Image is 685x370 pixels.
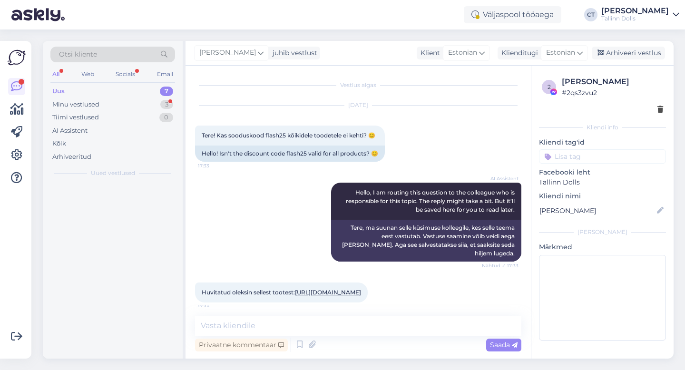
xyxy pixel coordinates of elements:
[539,137,666,147] p: Kliendi tag'id
[584,8,597,21] div: CT
[562,88,663,98] div: # 2qs3zvu2
[52,113,99,122] div: Tiimi vestlused
[539,228,666,236] div: [PERSON_NAME]
[202,132,375,139] span: Tere! Kas sooduskood flash25 kõikidele toodetele ei kehti? 😊
[498,48,538,58] div: Klienditugi
[562,76,663,88] div: [PERSON_NAME]
[539,123,666,132] div: Kliendi info
[52,126,88,136] div: AI Assistent
[198,162,234,169] span: 17:33
[160,100,173,109] div: 3
[483,175,519,182] span: AI Assistent
[592,47,665,59] div: Arhiveeri vestlus
[160,87,173,96] div: 7
[155,68,175,80] div: Email
[548,83,551,90] span: 2
[546,48,575,58] span: Estonian
[195,81,521,89] div: Vestlus algas
[601,7,679,22] a: [PERSON_NAME]Tallinn Dolls
[295,289,361,296] a: [URL][DOMAIN_NAME]
[198,303,234,310] span: 17:34
[539,242,666,252] p: Märkmed
[159,113,173,122] div: 0
[8,49,26,67] img: Askly Logo
[79,68,96,80] div: Web
[91,169,135,177] span: Uued vestlused
[482,262,519,269] span: Nähtud ✓ 17:33
[346,189,516,213] span: Hello, I am routing this question to the colleague who is responsible for this topic. The reply m...
[59,49,97,59] span: Otsi kliente
[202,289,361,296] span: Huvitatud oleksin sellest tootest:
[114,68,137,80] div: Socials
[417,48,440,58] div: Klient
[52,87,65,96] div: Uus
[539,191,666,201] p: Kliendi nimi
[539,205,655,216] input: Lisa nimi
[52,139,66,148] div: Kõik
[539,177,666,187] p: Tallinn Dolls
[539,167,666,177] p: Facebooki leht
[539,149,666,164] input: Lisa tag
[601,7,669,15] div: [PERSON_NAME]
[52,100,99,109] div: Minu vestlused
[199,48,256,58] span: [PERSON_NAME]
[331,220,521,262] div: Tere, ma suunan selle küsimuse kolleegile, kes selle teema eest vastutab. Vastuse saamine võib ve...
[52,152,91,162] div: Arhiveeritud
[195,339,288,351] div: Privaatne kommentaar
[464,6,561,23] div: Väljaspool tööaega
[448,48,477,58] span: Estonian
[601,15,669,22] div: Tallinn Dolls
[195,101,521,109] div: [DATE]
[50,68,61,80] div: All
[269,48,317,58] div: juhib vestlust
[195,146,385,162] div: Hello! Isn't the discount code flash25 valid for all products? 😊
[490,341,518,349] span: Saada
